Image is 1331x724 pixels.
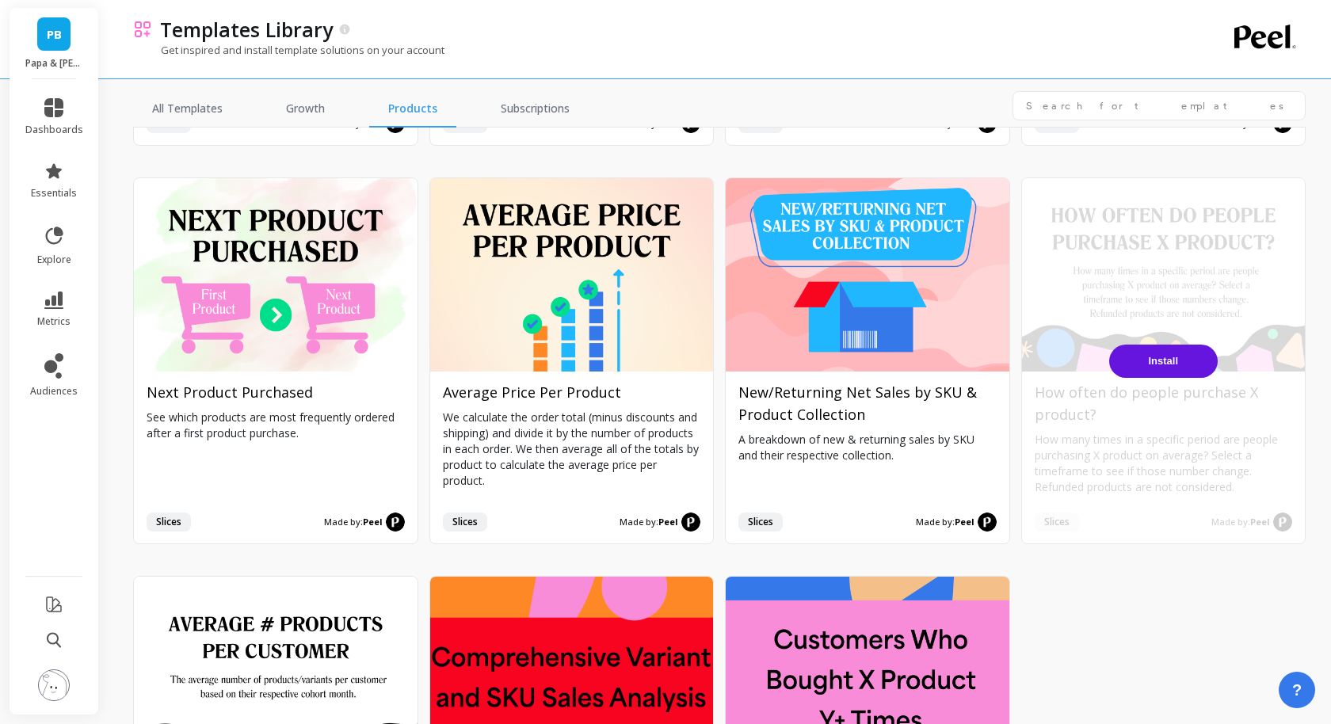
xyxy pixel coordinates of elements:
button: Install [1109,345,1218,378]
span: PB [47,25,62,44]
img: header icon [133,20,152,39]
input: Search for templates [1013,91,1306,120]
span: essentials [31,187,77,200]
img: profile picture [38,669,70,701]
p: Get inspired and install template solutions on your account [133,43,444,57]
span: Install [1148,355,1178,367]
span: audiences [30,385,78,398]
p: Templates Library [160,16,333,43]
span: metrics [37,315,71,328]
p: Papa & Barkley [25,57,83,70]
a: Growth [267,91,344,128]
span: explore [37,253,71,266]
a: Products [369,91,456,128]
span: dashboards [25,124,83,136]
button: ? [1279,672,1315,708]
a: Subscriptions [482,91,589,128]
span: ? [1292,679,1302,701]
a: All Templates [133,91,242,128]
nav: Tabs [133,91,589,128]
